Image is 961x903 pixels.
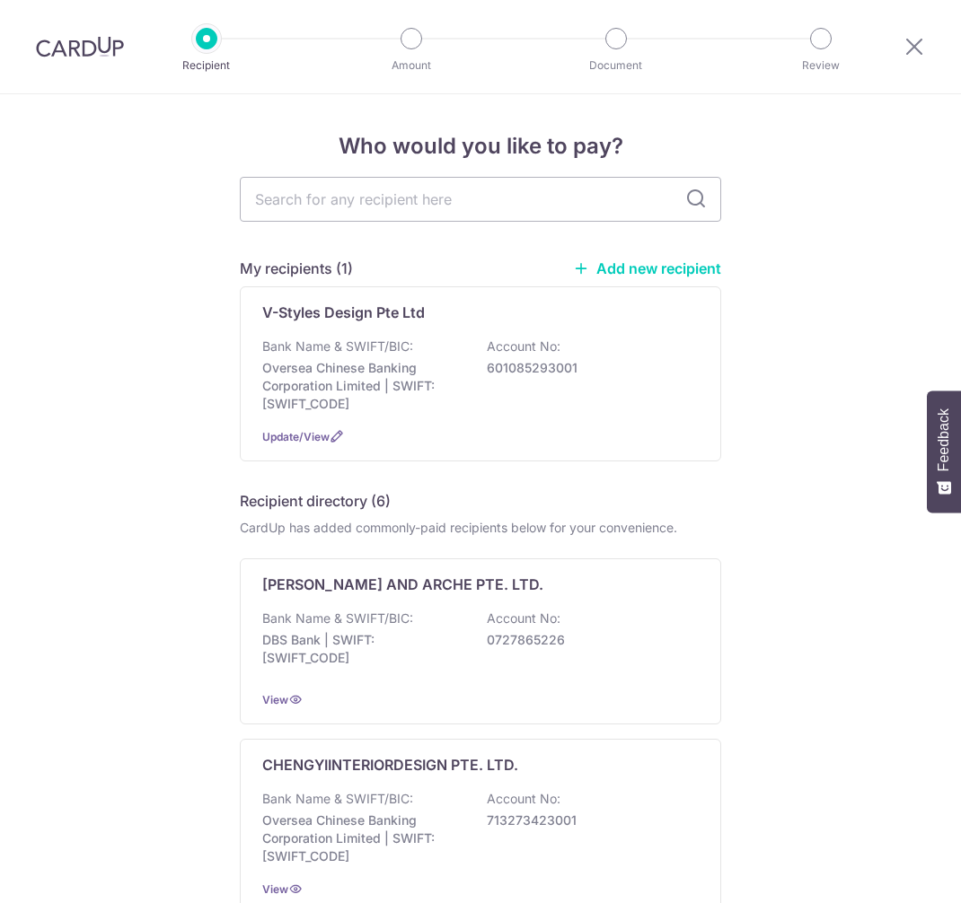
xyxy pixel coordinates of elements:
[262,790,413,808] p: Bank Name & SWIFT/BIC:
[754,57,887,75] p: Review
[240,258,353,279] h5: My recipients (1)
[487,359,688,377] p: 601085293001
[262,359,463,413] p: Oversea Chinese Banking Corporation Limited | SWIFT: [SWIFT_CODE]
[240,519,721,537] div: CardUp has added commonly-paid recipients below for your convenience.
[262,609,413,627] p: Bank Name & SWIFT/BIC:
[487,338,560,355] p: Account No:
[262,631,463,667] p: DBS Bank | SWIFT: [SWIFT_CODE]
[262,338,413,355] p: Bank Name & SWIFT/BIC:
[927,390,961,513] button: Feedback - Show survey
[846,849,943,894] iframe: Opens a widget where you can find more information
[240,130,721,162] h4: Who would you like to pay?
[140,57,273,75] p: Recipient
[487,609,560,627] p: Account No:
[240,490,391,512] h5: Recipient directory (6)
[487,811,688,829] p: 713273423001
[936,408,952,471] span: Feedback
[262,430,330,443] a: Update/View
[262,574,543,595] p: [PERSON_NAME] AND ARCHE PTE. LTD.
[262,754,518,776] p: CHENGYIINTERIORDESIGN PTE. LTD.
[262,693,288,706] a: View
[262,882,288,896] a: View
[345,57,478,75] p: Amount
[487,790,560,808] p: Account No:
[36,36,124,57] img: CardUp
[262,302,425,323] p: V-Styles Design Pte Ltd
[240,177,721,222] input: Search for any recipient here
[262,811,463,865] p: Oversea Chinese Banking Corporation Limited | SWIFT: [SWIFT_CODE]
[550,57,683,75] p: Document
[573,259,721,277] a: Add new recipient
[487,631,688,649] p: 0727865226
